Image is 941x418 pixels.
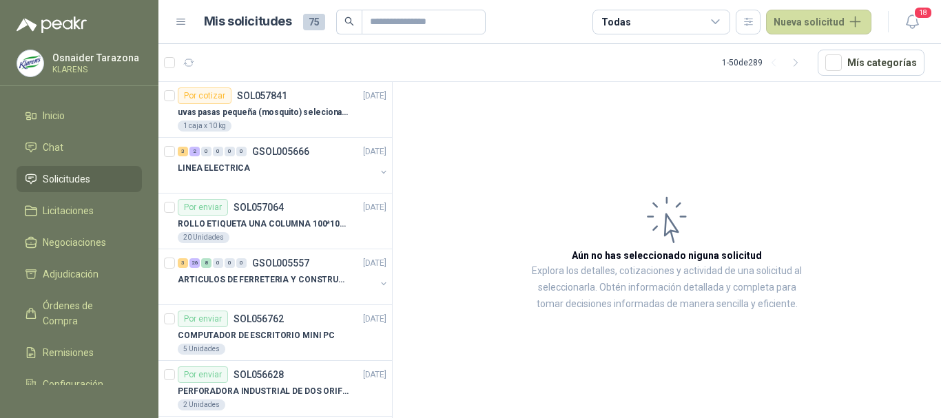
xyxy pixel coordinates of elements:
a: Licitaciones [17,198,142,224]
p: SOL056762 [234,314,284,324]
button: Nueva solicitud [766,10,871,34]
span: Negociaciones [43,235,106,250]
p: PERFORADORA INDUSTRIAL DE DOS ORIFICIOS [178,385,349,398]
p: [DATE] [363,201,386,214]
span: Inicio [43,108,65,123]
span: Adjudicación [43,267,99,282]
span: Solicitudes [43,171,90,187]
p: [DATE] [363,90,386,103]
div: 0 [236,258,247,268]
img: Company Logo [17,50,43,76]
p: Explora los detalles, cotizaciones y actividad de una solicitud al seleccionarla. Obtén informaci... [530,263,803,313]
div: 1 - 50 de 289 [722,52,807,74]
a: Solicitudes [17,166,142,192]
a: Remisiones [17,339,142,366]
div: 26 [189,258,200,268]
span: search [344,17,354,26]
h1: Mis solicitudes [204,12,292,32]
div: 0 [225,258,235,268]
p: ROLLO ETIQUETA UNA COLUMNA 100*100*500un [178,218,349,231]
div: 0 [213,258,223,268]
div: Por enviar [178,366,228,383]
a: Adjudicación [17,261,142,287]
span: 75 [303,14,325,30]
div: Todas [601,14,630,30]
p: Osnaider Tarazona [52,53,139,63]
div: 1 caja x 10 kg [178,121,231,132]
button: Mís categorías [818,50,924,76]
a: Negociaciones [17,229,142,255]
p: SOL056628 [234,370,284,379]
div: 2 [189,147,200,156]
span: Licitaciones [43,203,94,218]
a: 3 26 8 0 0 0 GSOL005557[DATE] ARTICULOS DE FERRETERIA Y CONSTRUCCION EN GENERAL [178,255,389,299]
p: [DATE] [363,145,386,158]
p: COMPUTADOR DE ESCRITORIO MINI PC [178,329,335,342]
div: Por cotizar [178,87,231,104]
p: LINEA ELECTRICA [178,162,250,175]
a: Por enviarSOL056628[DATE] PERFORADORA INDUSTRIAL DE DOS ORIFICIOS2 Unidades [158,361,392,417]
div: 20 Unidades [178,232,229,243]
div: 3 [178,258,188,268]
a: Inicio [17,103,142,129]
p: ARTICULOS DE FERRETERIA Y CONSTRUCCION EN GENERAL [178,273,349,286]
span: 18 [913,6,933,19]
div: 5 Unidades [178,344,225,355]
div: Por enviar [178,311,228,327]
p: GSOL005666 [252,147,309,156]
p: [DATE] [363,313,386,326]
img: Logo peakr [17,17,87,33]
a: Chat [17,134,142,160]
span: Configuración [43,377,103,392]
a: Por cotizarSOL057841[DATE] uvas pasas pequeña (mosquito) selecionada1 caja x 10 kg [158,82,392,138]
span: Remisiones [43,345,94,360]
h3: Aún no has seleccionado niguna solicitud [572,248,762,263]
p: SOL057064 [234,202,284,212]
button: 18 [900,10,924,34]
div: 0 [201,147,211,156]
div: 2 Unidades [178,399,225,410]
div: 3 [178,147,188,156]
a: Configuración [17,371,142,397]
p: GSOL005557 [252,258,309,268]
p: [DATE] [363,257,386,270]
span: Chat [43,140,63,155]
div: 0 [225,147,235,156]
div: 0 [236,147,247,156]
div: Por enviar [178,199,228,216]
a: Por enviarSOL057064[DATE] ROLLO ETIQUETA UNA COLUMNA 100*100*500un20 Unidades [158,194,392,249]
div: 8 [201,258,211,268]
span: Órdenes de Compra [43,298,129,328]
p: uvas pasas pequeña (mosquito) selecionada [178,106,349,119]
p: KLARENS [52,65,139,74]
div: 0 [213,147,223,156]
a: 3 2 0 0 0 0 GSOL005666[DATE] LINEA ELECTRICA [178,143,389,187]
a: Por enviarSOL056762[DATE] COMPUTADOR DE ESCRITORIO MINI PC5 Unidades [158,305,392,361]
a: Órdenes de Compra [17,293,142,334]
p: [DATE] [363,368,386,382]
p: SOL057841 [237,91,287,101]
